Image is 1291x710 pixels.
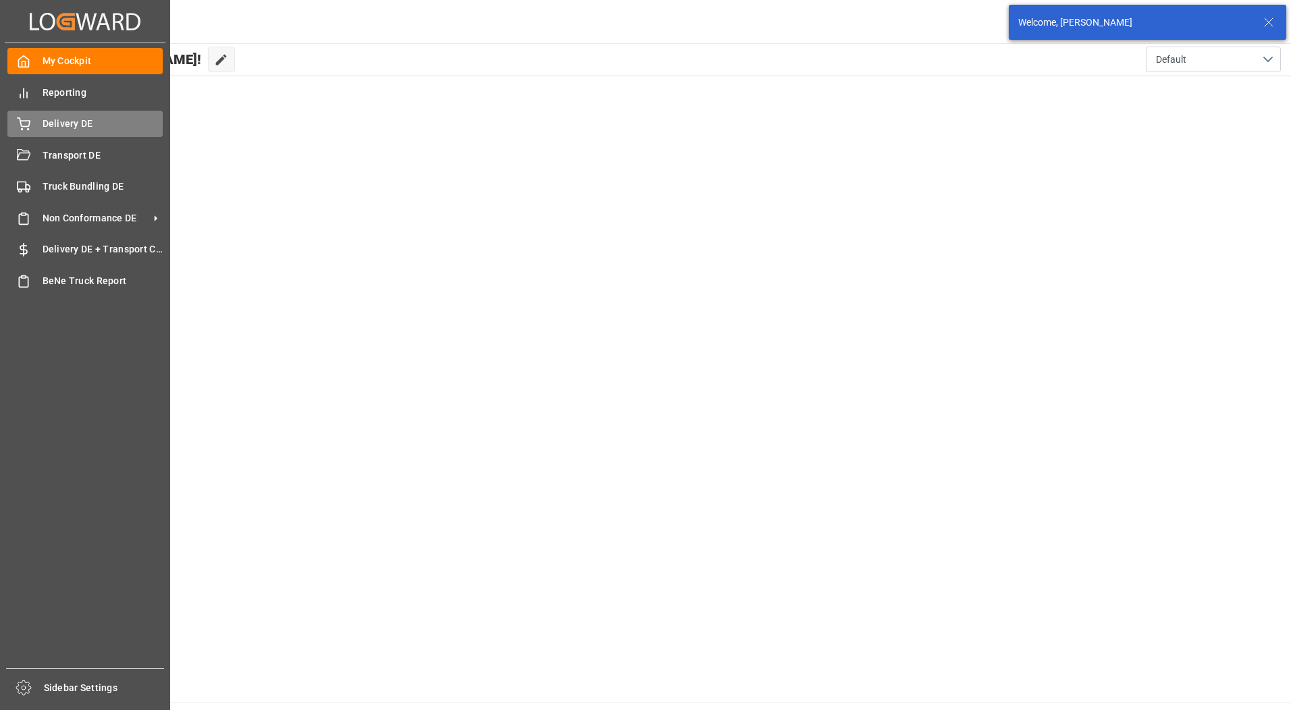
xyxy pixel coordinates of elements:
span: Default [1156,53,1186,67]
div: Welcome, [PERSON_NAME] [1018,16,1250,30]
span: Non Conformance DE [43,211,149,225]
a: BeNe Truck Report [7,267,163,294]
span: My Cockpit [43,54,163,68]
span: BeNe Truck Report [43,274,163,288]
span: Transport DE [43,148,163,163]
span: Delivery DE + Transport Cost [43,242,163,256]
a: My Cockpit [7,48,163,74]
span: Sidebar Settings [44,681,165,695]
a: Reporting [7,79,163,105]
a: Delivery DE + Transport Cost [7,236,163,263]
a: Transport DE [7,142,163,168]
a: Delivery DE [7,111,163,137]
a: Truck Bundling DE [7,173,163,200]
span: Truck Bundling DE [43,180,163,194]
span: Delivery DE [43,117,163,131]
span: Hello [PERSON_NAME]! [56,47,201,72]
button: open menu [1146,47,1281,72]
span: Reporting [43,86,163,100]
